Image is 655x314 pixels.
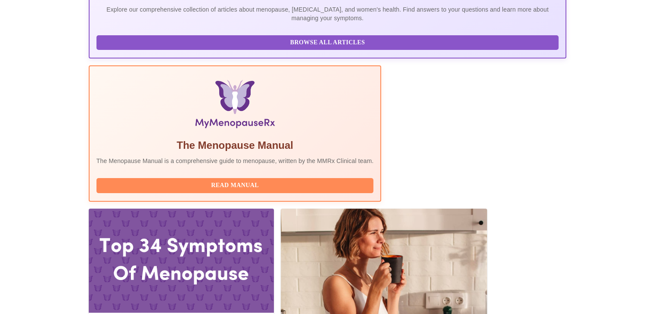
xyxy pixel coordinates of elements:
p: Explore our comprehensive collection of articles about menopause, [MEDICAL_DATA], and women's hea... [96,5,559,22]
a: Read Manual [96,181,376,188]
p: The Menopause Manual is a comprehensive guide to menopause, written by the MMRx Clinical team. [96,157,374,165]
span: Browse All Articles [105,37,550,48]
button: Browse All Articles [96,35,559,50]
button: Read Manual [96,178,374,193]
a: Browse All Articles [96,38,561,46]
h5: The Menopause Manual [96,139,374,152]
span: Read Manual [105,180,365,191]
img: Menopause Manual [140,80,329,132]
